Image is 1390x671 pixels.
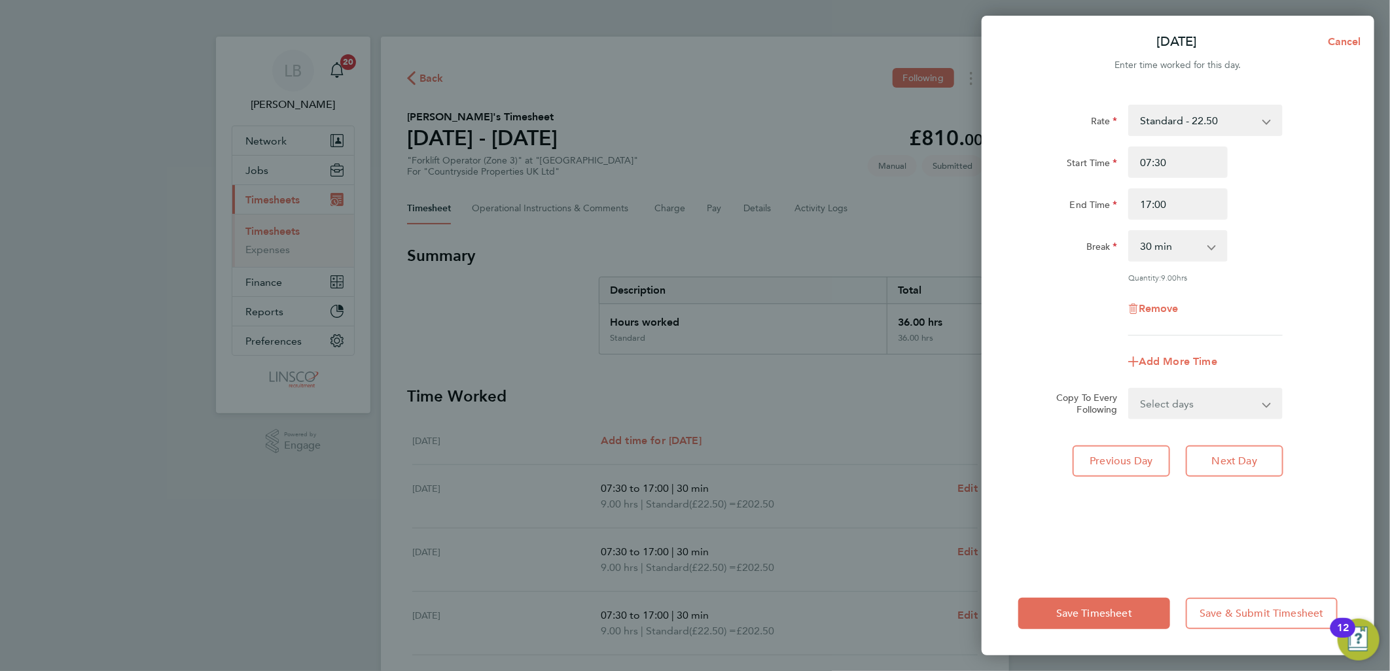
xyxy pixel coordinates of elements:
[1324,35,1361,48] span: Cancel
[1128,356,1217,367] button: Add More Time
[1086,241,1118,256] label: Break
[1067,157,1118,173] label: Start Time
[1139,302,1179,315] span: Remove
[1018,598,1170,629] button: Save Timesheet
[1307,29,1374,55] button: Cancel
[1070,199,1118,215] label: End Time
[1128,188,1228,220] input: E.g. 18:00
[1128,303,1179,314] button: Remove
[1161,272,1177,283] span: 9.00
[1128,146,1228,178] input: E.g. 08:00
[1073,445,1170,477] button: Previous Day
[1139,355,1217,368] span: Add More Time
[1128,272,1283,283] div: Quantity: hrs
[982,58,1374,73] div: Enter time worked for this day.
[1186,598,1338,629] button: Save & Submit Timesheet
[1200,607,1324,620] span: Save & Submit Timesheet
[1091,115,1118,131] label: Rate
[1157,33,1198,51] p: [DATE]
[1337,628,1349,645] div: 12
[1338,619,1380,661] button: Open Resource Center, 12 new notifications
[1090,455,1153,468] span: Previous Day
[1056,607,1132,620] span: Save Timesheet
[1186,445,1283,477] button: Next Day
[1212,455,1257,468] span: Next Day
[1046,392,1118,415] label: Copy To Every Following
